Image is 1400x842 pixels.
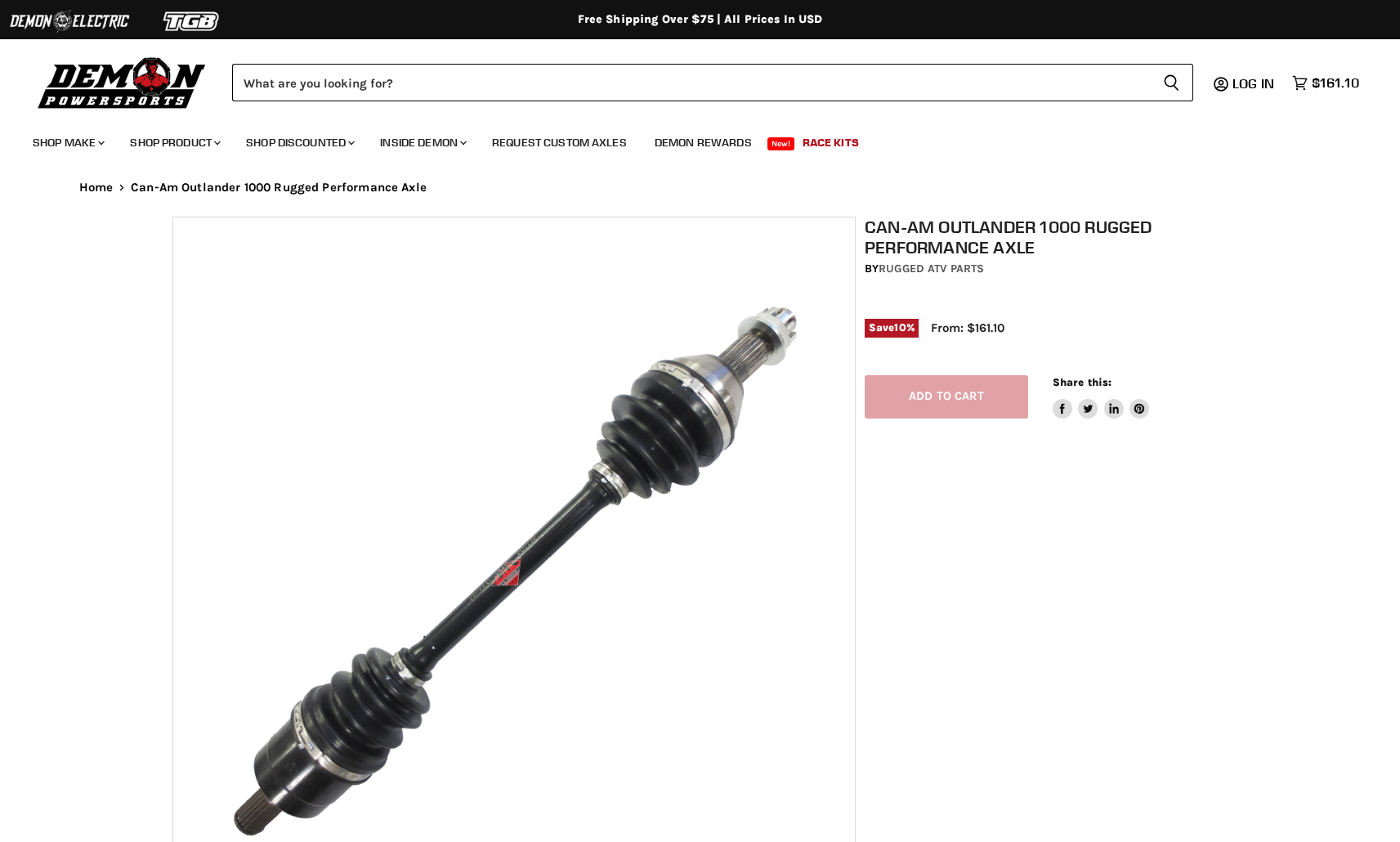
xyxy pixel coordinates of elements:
[131,6,253,37] img: TGB Logo 2
[931,320,1004,335] span: From: $161.10
[1150,64,1193,101] button: Search
[47,181,1354,195] nav: Breadcrumbs
[118,126,230,159] a: Shop Product
[232,64,1150,101] input: Search
[234,126,365,159] a: Shop Discounted
[865,319,919,337] span: Save %
[79,181,114,195] a: Home
[8,6,131,37] img: Demon Electric Logo 2
[131,181,427,195] span: Can-Am Outlander 1000 Rugged Performance Axle
[894,321,906,334] span: 10
[232,64,1193,101] form: Product
[767,137,795,150] span: New!
[1284,71,1367,95] a: $161.10
[480,126,639,159] a: Request Custom Axles
[47,12,1354,27] div: Free Shipping Over $75 | All Prices In USD
[20,126,114,159] a: Shop Make
[1225,76,1284,91] a: Log in
[1053,376,1112,388] span: Share this:
[790,126,871,159] a: Race Kits
[1232,75,1274,92] span: Log in
[865,217,1237,258] h1: Can-Am Outlander 1000 Rugged Performance Axle
[368,126,476,159] a: Inside Demon
[1053,375,1150,419] aside: Share this:
[1312,75,1359,91] span: $161.10
[33,53,212,111] img: Demon Powersports
[20,119,1355,159] ul: Main menu
[879,262,984,275] a: Rugged ATV Parts
[642,126,764,159] a: Demon Rewards
[865,260,1237,278] div: by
